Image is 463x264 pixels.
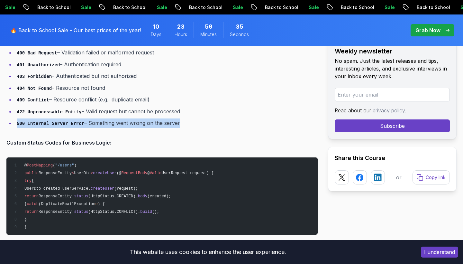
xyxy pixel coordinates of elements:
code: 403 Forbidden [17,74,52,79]
strong: Custom Status Codes for Business Logic: [6,139,111,146]
span: @ [24,163,27,168]
h2: Share this Course [335,154,450,163]
li: – Authentication required [15,60,318,69]
span: Hours [175,31,187,38]
code: 500 Internal Server Error [17,121,84,126]
code: 409 Conflict [17,98,49,103]
span: PostMapping [27,163,53,168]
span: public [24,171,39,175]
code: 422 Unprocessable Entity [17,109,82,115]
span: return [24,210,39,214]
button: Accept cookies [421,247,458,258]
p: Back to School [184,4,228,11]
span: (HttpStatus.CREATED). [88,194,138,199]
div: This website uses cookies to enhance the user experience. [5,245,411,259]
span: Seconds [230,31,249,38]
span: UserRequest request) { [161,171,213,175]
span: 59 Minutes [205,22,213,31]
span: } [24,202,27,206]
span: > [91,171,93,175]
li: – Resource conflict (e.g., duplicate email) [15,95,318,104]
span: ( [53,163,55,168]
p: Back to School [336,4,379,11]
span: ResponseEntity. [39,194,74,199]
p: Back to School [108,4,152,11]
p: 🔥 Back to School Sale - Our best prices of the year! [10,26,141,34]
span: Minutes [200,31,217,38]
span: 10 Days [153,22,159,31]
span: ) [74,163,76,168]
span: (@ [117,171,122,175]
span: (HttpStatus.CONFLICT). [88,210,140,214]
span: createUser [91,186,114,191]
span: UserDto created [24,186,60,191]
li: – Valid request but cannot be processed [15,107,318,116]
span: "/users" [55,163,74,168]
p: Sale [152,4,172,11]
p: Grab Now [415,26,440,34]
span: body [138,194,147,199]
span: UserDto [74,171,90,175]
p: Back to School [32,4,76,11]
span: Days [151,31,161,38]
span: status [74,194,88,199]
span: ResponseEntity [39,171,72,175]
span: build [140,210,152,214]
span: (created); [147,194,171,199]
span: } [24,217,27,222]
span: ResponseEntity. [39,210,74,214]
h2: Weekly newsletter [335,47,450,56]
code: 400 Bad Request [17,51,57,56]
li: – Resource not found [15,83,318,93]
span: try [24,179,32,183]
p: Back to School [260,4,304,11]
span: status [74,210,88,214]
span: @ [147,171,150,175]
span: { [32,179,34,183]
p: or [396,174,402,181]
p: Copy link [426,174,446,181]
p: Sale [379,4,400,11]
span: userService. [62,186,91,191]
span: = [60,186,62,191]
span: (request); [114,186,138,191]
button: Subscribe [335,119,450,132]
code: 401 Unauthorized [17,62,60,68]
input: Enter your email [335,88,450,101]
span: ) { [98,202,105,206]
span: createUser [93,171,117,175]
p: Sale [304,4,324,11]
p: Sale [228,4,248,11]
a: privacy policy [373,107,405,114]
p: No spam. Just the latest releases and tips, interesting articles, and exclusive interviews in you... [335,57,450,80]
span: 35 Seconds [236,22,243,31]
span: 23 Hours [177,22,185,31]
span: (DuplicateEmailException [39,202,95,206]
span: catch [27,202,39,206]
li: – Something went wrong on the server [15,118,318,128]
button: Copy link [413,170,450,184]
span: } [24,225,27,230]
span: RequestBody [121,171,147,175]
code: 404 Not Found [17,86,52,91]
span: return [24,194,39,199]
span: Valid [150,171,162,175]
li: – Authenticated but not authorized [15,71,318,81]
li: – Validation failed or malformed request [15,48,318,57]
span: e [95,202,98,206]
p: Back to School [412,4,455,11]
span: < [72,171,74,175]
p: Read about our . [335,107,450,114]
span: (); [152,210,159,214]
p: Sale [76,4,96,11]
